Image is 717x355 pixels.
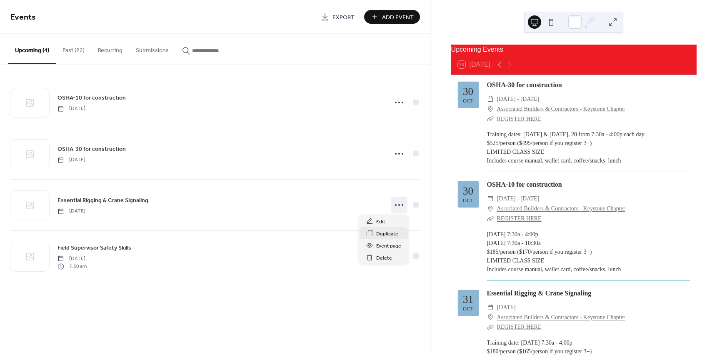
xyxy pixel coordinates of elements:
[462,186,474,196] div: 30
[463,98,473,104] div: Oct
[376,230,398,238] span: Duplicate
[487,81,562,88] a: OSHA-30 for construction
[57,196,148,205] span: Essential Rigging & Crane Signaling
[57,144,126,154] a: OSHA-30 for construction
[91,34,129,63] button: Recurring
[487,130,690,165] div: Training dates: [DATE] & [DATE], 20 from 7:30a - 4:00p each day $525/person ($495/person if you r...
[57,243,131,252] a: Field Supervisor Safety Skills
[57,145,126,154] span: OSHA-30 for construction
[497,215,540,222] a: REGISTER HERE
[497,94,539,104] span: [DATE] - [DATE]
[487,114,494,124] div: ​
[497,204,647,214] a: Associated Builders & Contractors - Keystone Chapter
[57,255,87,262] span: [DATE]
[487,312,494,322] div: ​
[487,104,494,114] div: ​
[57,262,87,270] span: 7:30 am
[376,217,385,226] span: Edit
[57,94,126,102] span: OSHA-10 for construction
[57,207,85,215] span: [DATE]
[487,230,690,274] div: [DATE] 7:30a - 4:00p [DATE] 7:30a - 10:30a $185/person ($170/person if you register 3+) LIMITED C...
[497,104,647,114] a: Associated Builders & Contractors - Keystone Chapter
[57,105,85,112] span: [DATE]
[487,204,494,214] div: ​
[8,34,56,64] button: Upcoming (4)
[487,214,494,224] div: ​
[497,312,647,322] a: Associated Builders & Contractors - Keystone Chapter
[487,194,494,204] div: ​
[497,323,540,331] a: REGISTER HERE
[57,93,126,102] a: OSHA-10 for construction
[462,294,474,305] div: 31
[487,181,562,188] a: OSHA-10 for construction
[332,13,355,22] span: Export
[129,34,175,63] button: Submissions
[497,194,539,204] span: [DATE] - [DATE]
[487,302,494,312] div: ​
[463,198,473,203] div: Oct
[57,195,148,205] a: Essential Rigging & Crane Signaling
[497,115,540,123] a: REGISTER HERE
[382,13,414,22] span: Add Event
[497,302,515,312] span: [DATE]
[10,9,36,25] span: Events
[57,244,131,252] span: Field Supervisor Safety Skills
[56,34,91,63] button: Past (22)
[364,10,420,24] button: Add Event
[463,306,473,312] div: Oct
[487,290,592,297] a: Essential Rigging & Crane Signaling
[57,156,85,164] span: [DATE]
[315,10,361,24] a: Export
[376,242,401,250] span: Event page
[462,86,474,97] div: 30
[487,322,494,332] div: ​
[451,45,697,55] div: Upcoming Events
[376,254,392,262] span: Delete
[487,94,494,104] div: ​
